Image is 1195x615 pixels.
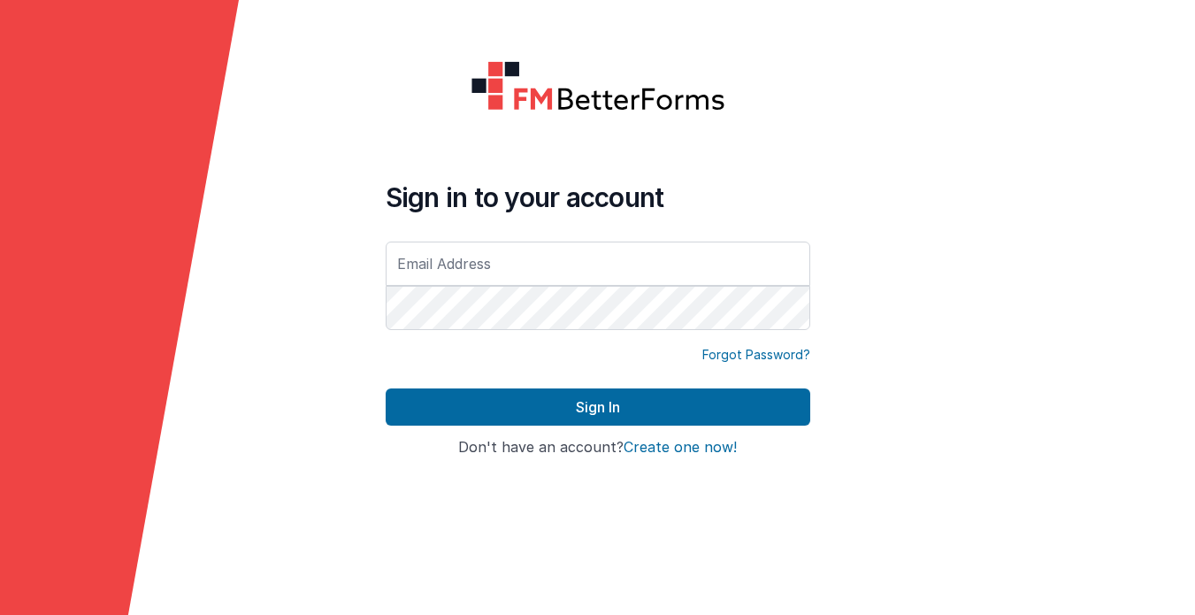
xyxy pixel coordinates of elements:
[386,388,810,426] button: Sign In
[386,242,810,286] input: Email Address
[702,346,810,364] a: Forgot Password?
[386,440,810,456] h4: Don't have an account?
[386,181,810,213] h4: Sign in to your account
[624,440,737,456] button: Create one now!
